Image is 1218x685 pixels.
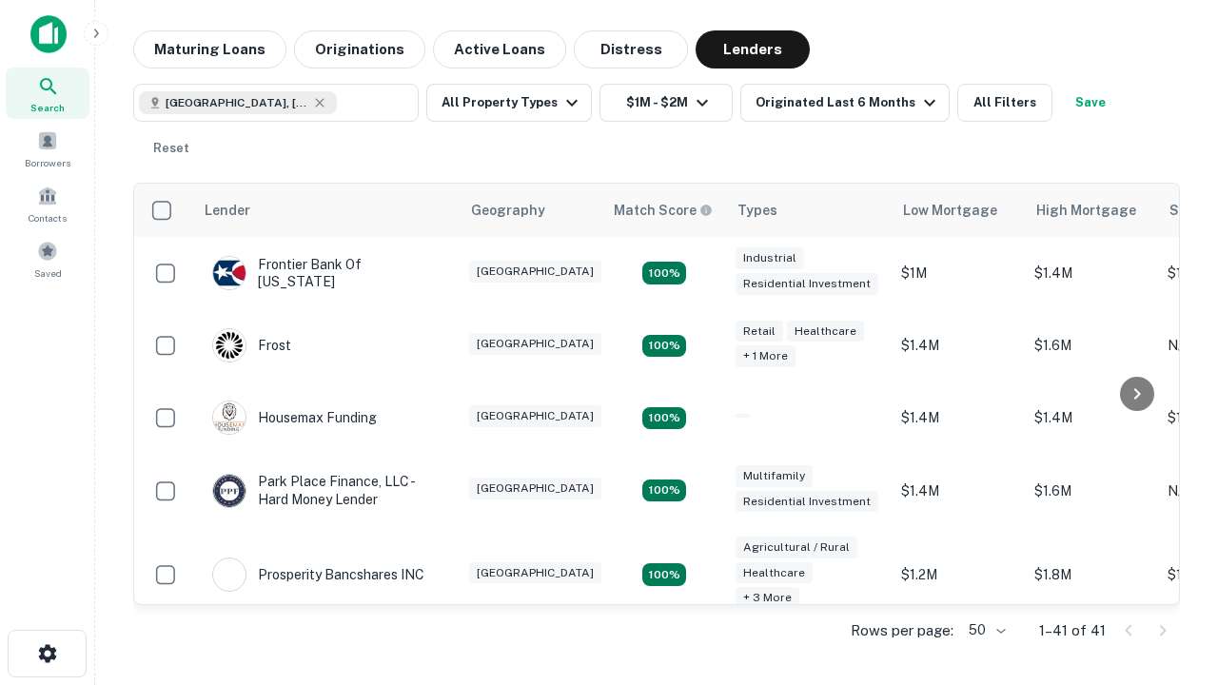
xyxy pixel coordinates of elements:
[642,262,686,284] div: Matching Properties: 4, hasApolloMatch: undefined
[851,619,953,642] p: Rows per page:
[213,257,246,289] img: picture
[213,558,246,591] img: picture
[736,247,804,269] div: Industrial
[642,335,686,358] div: Matching Properties: 4, hasApolloMatch: undefined
[469,562,601,584] div: [GEOGRAPHIC_DATA]
[574,30,688,68] button: Distress
[133,30,286,68] button: Maturing Loans
[696,30,810,68] button: Lenders
[212,256,441,290] div: Frontier Bank Of [US_STATE]
[460,184,602,237] th: Geography
[892,454,1025,526] td: $1.4M
[426,84,592,122] button: All Property Types
[736,465,813,487] div: Multifamily
[1025,527,1158,623] td: $1.8M
[1123,533,1218,624] iframe: Chat Widget
[736,537,857,558] div: Agricultural / Rural
[205,199,250,222] div: Lender
[737,199,777,222] div: Types
[1025,309,1158,382] td: $1.6M
[892,382,1025,454] td: $1.4M
[213,475,246,507] img: picture
[30,15,67,53] img: capitalize-icon.png
[736,587,799,609] div: + 3 more
[599,84,733,122] button: $1M - $2M
[1025,382,1158,454] td: $1.4M
[193,184,460,237] th: Lender
[212,328,291,362] div: Frost
[166,94,308,111] span: [GEOGRAPHIC_DATA], [GEOGRAPHIC_DATA], [GEOGRAPHIC_DATA]
[892,527,1025,623] td: $1.2M
[433,30,566,68] button: Active Loans
[736,321,783,342] div: Retail
[1036,199,1136,222] div: High Mortgage
[892,184,1025,237] th: Low Mortgage
[787,321,864,342] div: Healthcare
[740,84,950,122] button: Originated Last 6 Months
[602,184,726,237] th: Capitalize uses an advanced AI algorithm to match your search with the best lender. The match sco...
[469,261,601,283] div: [GEOGRAPHIC_DATA]
[756,91,941,114] div: Originated Last 6 Months
[6,68,89,119] a: Search
[1025,237,1158,309] td: $1.4M
[6,178,89,229] a: Contacts
[30,100,65,115] span: Search
[141,129,202,167] button: Reset
[614,200,709,221] h6: Match Score
[736,345,796,367] div: + 1 more
[642,407,686,430] div: Matching Properties: 4, hasApolloMatch: undefined
[471,199,545,222] div: Geography
[212,473,441,507] div: Park Place Finance, LLC - Hard Money Lender
[736,273,878,295] div: Residential Investment
[736,491,878,513] div: Residential Investment
[726,184,892,237] th: Types
[961,616,1009,644] div: 50
[642,479,686,502] div: Matching Properties: 4, hasApolloMatch: undefined
[25,155,70,170] span: Borrowers
[642,563,686,586] div: Matching Properties: 7, hasApolloMatch: undefined
[213,329,246,362] img: picture
[29,210,67,225] span: Contacts
[34,265,62,281] span: Saved
[957,84,1052,122] button: All Filters
[212,558,424,592] div: Prosperity Bancshares INC
[903,199,997,222] div: Low Mortgage
[469,478,601,499] div: [GEOGRAPHIC_DATA]
[1060,84,1121,122] button: Save your search to get updates of matches that match your search criteria.
[6,233,89,284] a: Saved
[1025,184,1158,237] th: High Mortgage
[6,123,89,174] a: Borrowers
[294,30,425,68] button: Originations
[213,401,246,434] img: picture
[892,237,1025,309] td: $1M
[1025,454,1158,526] td: $1.6M
[469,405,601,427] div: [GEOGRAPHIC_DATA]
[892,309,1025,382] td: $1.4M
[1039,619,1106,642] p: 1–41 of 41
[469,333,601,355] div: [GEOGRAPHIC_DATA]
[212,401,377,435] div: Housemax Funding
[736,562,813,584] div: Healthcare
[614,200,713,221] div: Capitalize uses an advanced AI algorithm to match your search with the best lender. The match sco...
